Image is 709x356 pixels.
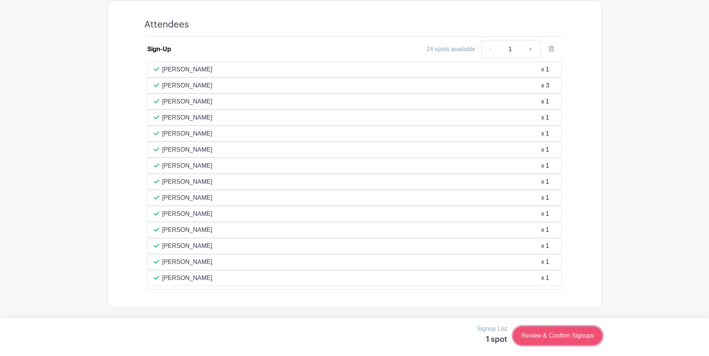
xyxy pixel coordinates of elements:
[481,40,499,58] a: -
[162,97,213,106] p: [PERSON_NAME]
[162,273,213,283] p: [PERSON_NAME]
[162,257,213,267] p: [PERSON_NAME]
[162,225,213,235] p: [PERSON_NAME]
[541,273,549,283] div: x 1
[541,65,549,74] div: x 1
[541,177,549,186] div: x 1
[162,241,213,251] p: [PERSON_NAME]
[477,324,507,333] p: Signup List
[147,45,171,54] div: Sign-Up
[541,81,549,90] div: x 3
[144,19,189,30] h4: Attendees
[162,177,213,186] p: [PERSON_NAME]
[521,40,540,58] a: +
[162,129,213,138] p: [PERSON_NAME]
[541,225,549,235] div: x 1
[541,129,549,138] div: x 1
[541,113,549,122] div: x 1
[162,81,213,90] p: [PERSON_NAME]
[162,65,213,74] p: [PERSON_NAME]
[541,257,549,267] div: x 1
[541,193,549,202] div: x 1
[477,335,507,344] h5: 1 spot
[541,241,549,251] div: x 1
[162,113,213,122] p: [PERSON_NAME]
[513,327,602,345] a: Review & Confirm Signups
[426,45,475,54] div: 24 spots available
[541,161,549,170] div: x 1
[162,145,213,154] p: [PERSON_NAME]
[162,161,213,170] p: [PERSON_NAME]
[162,209,213,218] p: [PERSON_NAME]
[541,209,549,218] div: x 1
[541,145,549,154] div: x 1
[162,193,213,202] p: [PERSON_NAME]
[541,97,549,106] div: x 1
